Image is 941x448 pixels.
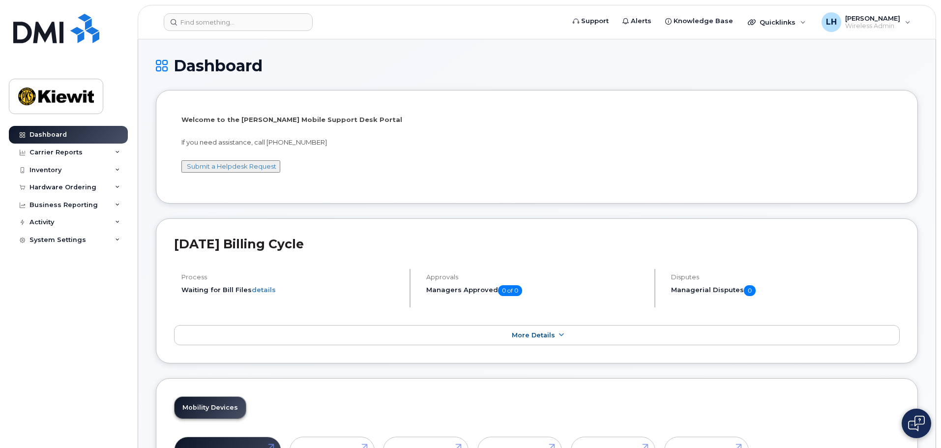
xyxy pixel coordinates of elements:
li: Waiting for Bill Files [181,285,401,295]
h4: Approvals [426,273,646,281]
h1: Dashboard [156,57,918,74]
a: Submit a Helpdesk Request [187,162,276,170]
span: More Details [512,331,555,339]
h2: [DATE] Billing Cycle [174,237,900,251]
p: If you need assistance, call [PHONE_NUMBER] [181,138,892,147]
p: Welcome to the [PERSON_NAME] Mobile Support Desk Portal [181,115,892,124]
h4: Disputes [671,273,900,281]
a: Mobility Devices [175,397,246,418]
button: Submit a Helpdesk Request [181,160,280,173]
h5: Managerial Disputes [671,285,900,296]
h5: Managers Approved [426,285,646,296]
img: Open chat [908,416,925,431]
span: 0 of 0 [498,285,522,296]
span: 0 [744,285,756,296]
h4: Process [181,273,401,281]
a: details [252,286,276,294]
